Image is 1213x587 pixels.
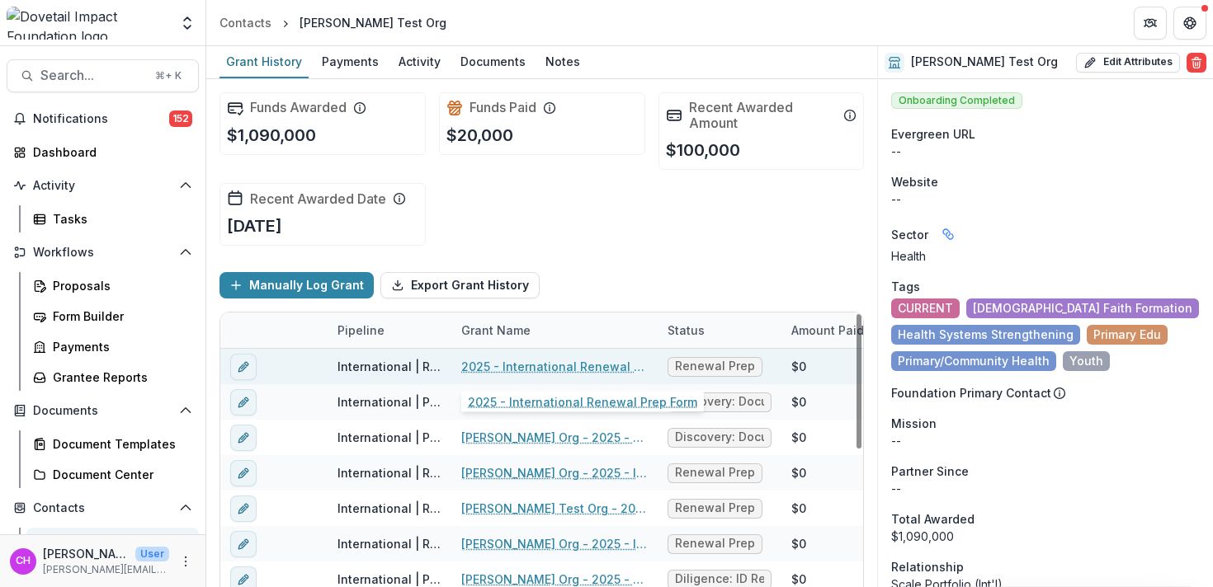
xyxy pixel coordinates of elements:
[230,425,257,451] button: edit
[135,547,169,561] p: User
[781,312,905,348] div: Amount Paid
[891,415,937,432] span: Mission
[1134,7,1167,40] button: Partners
[451,322,540,339] div: Grant Name
[33,501,172,515] span: Contacts
[337,358,441,375] div: International | Renewal Pipeline
[392,46,447,78] a: Activity
[539,46,587,78] a: Notes
[26,272,199,299] a: Proposals
[227,214,282,238] p: [DATE]
[33,404,172,418] span: Documents
[230,354,257,380] button: edit
[791,429,806,446] div: $0
[891,226,928,243] span: Sector
[891,528,1200,545] div: $1,090,000
[898,302,953,316] span: CURRENT
[791,393,806,411] div: $0
[337,500,441,517] div: International | Renewal Pipeline
[461,464,648,481] a: [PERSON_NAME] Org - 2025 - International Renewal Prep Form
[26,461,199,488] a: Document Center
[40,68,145,83] span: Search...
[337,393,441,411] div: International | Prospects Pipeline
[392,49,447,73] div: Activity
[911,55,1058,69] h2: [PERSON_NAME] Test Org
[16,556,31,566] div: Courtney Eker Hardy
[315,49,385,73] div: Payments
[26,364,199,391] a: Grantee Reports
[898,355,1050,369] span: Primary/Community Health
[891,558,964,575] span: Relationship
[169,110,192,127] span: 152
[53,308,186,325] div: Form Builder
[227,123,316,148] p: $1,090,000
[461,358,648,375] a: 2025 - International Renewal Prep Form
[43,545,129,562] p: [PERSON_NAME] [PERSON_NAME]
[898,328,1074,342] span: Health Systems Strengthening
[791,500,806,517] div: $0
[791,358,806,375] div: $0
[230,389,257,416] button: edit
[300,14,446,31] div: [PERSON_NAME] Test Org
[7,495,199,521] button: Open Contacts
[935,221,961,247] button: Linked binding
[1187,53,1206,73] button: Delete
[7,106,199,132] button: Notifications152
[230,495,257,522] button: edit
[26,333,199,360] a: Payments
[675,359,755,373] span: Renewal Prep
[454,49,532,73] div: Documents
[891,190,1200,208] div: --
[891,463,969,480] span: Partner Since
[213,11,278,35] a: Contacts
[675,430,764,444] span: Discovery: Documents Received
[7,172,199,199] button: Open Activity
[7,59,199,92] button: Search...
[33,179,172,193] span: Activity
[219,14,271,31] div: Contacts
[446,123,513,148] p: $20,000
[7,139,199,166] a: Dashboard
[891,510,975,528] span: Total Awarded
[7,7,169,40] img: Dovetail Impact Foundation logo
[53,210,186,228] div: Tasks
[658,322,715,339] div: Status
[26,303,199,330] a: Form Builder
[1173,7,1206,40] button: Get Help
[1069,355,1103,369] span: Youth
[219,272,374,298] button: Manually Log Grant
[791,322,864,339] p: Amount Paid
[658,312,781,348] div: Status
[328,312,451,348] div: Pipeline
[328,322,394,339] div: Pipeline
[675,466,755,480] span: Renewal Prep
[26,205,199,232] a: Tasks
[53,338,186,355] div: Payments
[689,100,838,131] h2: Recent Awarded Amount
[53,435,186,453] div: Document Templates
[337,535,441,552] div: International | Renewal Pipeline
[675,572,764,586] span: Diligence: ID Review
[43,562,169,577] p: [PERSON_NAME][EMAIL_ADDRESS][DOMAIN_NAME]
[7,239,199,265] button: Open Workflows
[337,429,441,446] div: International | Prospects Pipeline
[539,49,587,73] div: Notes
[26,430,199,458] a: Document Templates
[461,429,648,446] a: [PERSON_NAME] Org - 2025 - 4️⃣ 2025 Dovetail Impact Foundation Application
[1076,53,1180,73] button: Edit Attributes
[230,460,257,486] button: edit
[451,312,658,348] div: Grant Name
[461,535,648,552] a: [PERSON_NAME] Org - 2025 - International Renewal Prep Form
[33,246,172,260] span: Workflows
[152,67,185,85] div: ⌘ + K
[1093,328,1161,342] span: Primary Edu
[26,528,199,555] a: Grantees
[33,112,169,126] span: Notifications
[7,397,199,424] button: Open Documents
[337,464,441,481] div: International | Renewal Pipeline
[250,100,347,115] h2: Funds Awarded
[53,533,186,550] div: Grantees
[53,277,186,294] div: Proposals
[891,143,1200,160] p: --
[33,143,186,161] div: Dashboard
